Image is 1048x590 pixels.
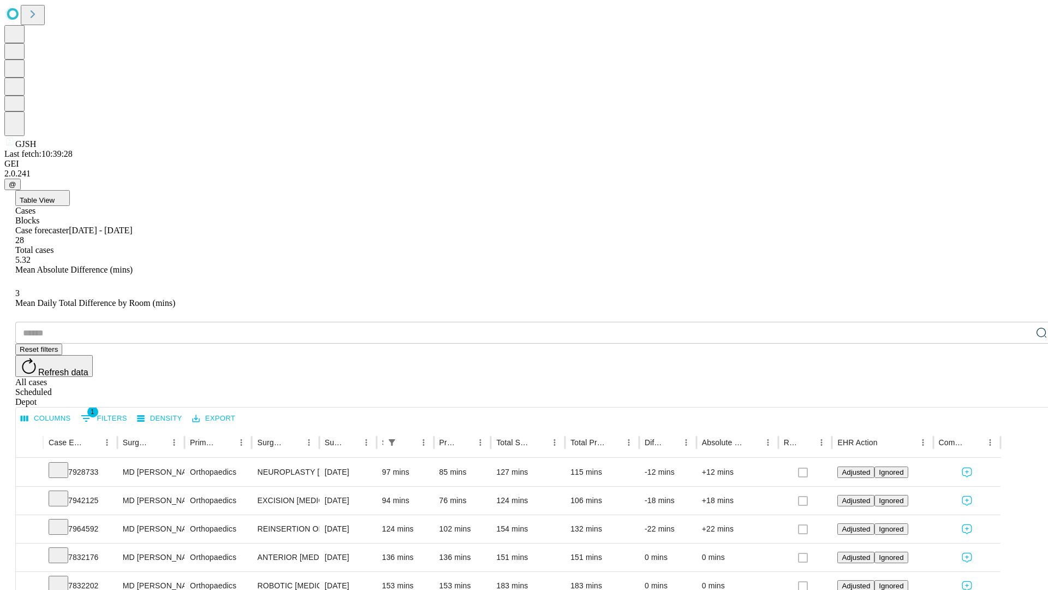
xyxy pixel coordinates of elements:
[879,553,903,562] span: Ignored
[939,438,966,447] div: Comments
[382,458,428,486] div: 97 mins
[879,582,903,590] span: Ignored
[20,345,58,353] span: Reset filters
[702,544,773,571] div: 0 mins
[874,523,908,535] button: Ignored
[837,552,874,563] button: Adjusted
[257,458,313,486] div: NEUROPLASTY [MEDICAL_DATA] AT [GEOGRAPHIC_DATA]
[190,515,246,543] div: Orthopaedics
[570,544,634,571] div: 151 mins
[621,435,636,450] button: Menu
[84,435,99,450] button: Sort
[702,515,773,543] div: +22 mins
[286,435,301,450] button: Sort
[606,435,621,450] button: Sort
[382,438,383,447] div: Scheduled In Room Duration
[190,458,246,486] div: Orthopaedics
[123,438,150,447] div: Surgeon Name
[99,435,115,450] button: Menu
[38,368,88,377] span: Refresh data
[473,435,488,450] button: Menu
[384,435,400,450] div: 1 active filter
[190,487,246,515] div: Orthopaedics
[15,255,31,264] span: 5.32
[915,435,931,450] button: Menu
[123,487,179,515] div: MD [PERSON_NAME] [PERSON_NAME]
[325,544,371,571] div: [DATE]
[967,435,982,450] button: Sort
[645,487,691,515] div: -18 mins
[382,487,428,515] div: 94 mins
[18,410,74,427] button: Select columns
[123,515,179,543] div: MD [PERSON_NAME] [PERSON_NAME]
[257,487,313,515] div: EXCISION [MEDICAL_DATA] WRIST
[645,458,691,486] div: -12 mins
[814,435,829,450] button: Menu
[78,410,130,427] button: Show filters
[384,435,400,450] button: Show filters
[4,159,1044,169] div: GEI
[874,552,908,563] button: Ignored
[842,497,870,505] span: Adjusted
[151,435,166,450] button: Sort
[234,435,249,450] button: Menu
[15,344,62,355] button: Reset filters
[457,435,473,450] button: Sort
[123,544,179,571] div: MD [PERSON_NAME] [PERSON_NAME]
[496,515,559,543] div: 154 mins
[837,438,877,447] div: EHR Action
[15,355,93,377] button: Refresh data
[842,468,870,476] span: Adjusted
[879,435,894,450] button: Sort
[49,438,83,447] div: Case Epic Id
[874,467,908,478] button: Ignored
[496,438,531,447] div: Total Scheduled Duration
[842,553,870,562] span: Adjusted
[257,544,313,571] div: ANTERIOR [MEDICAL_DATA] TOTAL HIP
[343,435,359,450] button: Sort
[15,235,24,245] span: 28
[570,487,634,515] div: 106 mins
[547,435,562,450] button: Menu
[15,226,69,235] span: Case forecaster
[745,435,760,450] button: Sort
[325,487,371,515] div: [DATE]
[784,438,798,447] div: Resolved in EHR
[189,410,238,427] button: Export
[837,495,874,506] button: Adjusted
[702,438,744,447] div: Absolute Difference
[4,169,1044,179] div: 2.0.241
[20,196,55,204] span: Table View
[401,435,416,450] button: Sort
[496,487,559,515] div: 124 mins
[15,298,175,308] span: Mean Daily Total Difference by Room (mins)
[439,458,486,486] div: 85 mins
[49,515,112,543] div: 7964592
[49,544,112,571] div: 7832176
[49,458,112,486] div: 7928733
[87,406,98,417] span: 1
[645,544,691,571] div: 0 mins
[842,525,870,533] span: Adjusted
[15,190,70,206] button: Table View
[21,492,38,511] button: Expand
[301,435,317,450] button: Menu
[645,515,691,543] div: -22 mins
[257,438,284,447] div: Surgery Name
[218,435,234,450] button: Sort
[325,515,371,543] div: [DATE]
[532,435,547,450] button: Sort
[799,435,814,450] button: Sort
[382,515,428,543] div: 124 mins
[123,458,179,486] div: MD [PERSON_NAME] [PERSON_NAME]
[874,495,908,506] button: Ignored
[166,435,182,450] button: Menu
[570,458,634,486] div: 115 mins
[837,467,874,478] button: Adjusted
[257,515,313,543] div: REINSERTION OF RUPTURED BICEP OR TRICEP TENDON DISTAL
[570,438,605,447] div: Total Predicted Duration
[496,544,559,571] div: 151 mins
[359,435,374,450] button: Menu
[325,438,342,447] div: Surgery Date
[439,515,486,543] div: 102 mins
